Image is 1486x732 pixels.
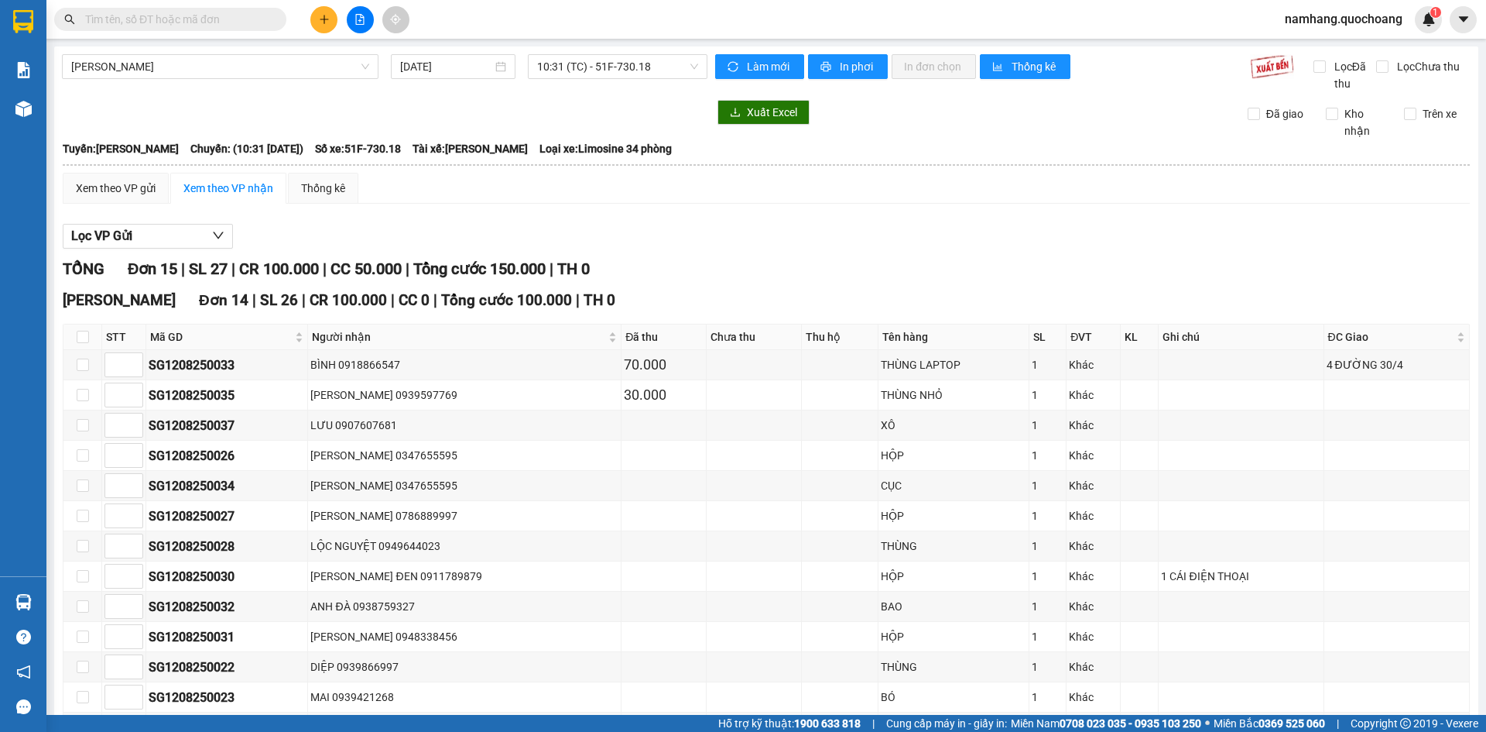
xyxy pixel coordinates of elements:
[310,417,618,434] div: LƯU 0907607681
[1069,507,1117,524] div: Khác
[102,325,146,350] th: STT
[310,477,618,494] div: [PERSON_NAME] 0347655595
[149,567,305,586] div: SG1208250030
[881,477,1026,494] div: CỤC
[441,291,572,309] span: Tổng cước 100.000
[1422,12,1436,26] img: icon-new-feature
[310,598,618,615] div: ANH ĐÀ 0938759327
[1338,105,1392,139] span: Kho nhận
[1433,7,1438,18] span: 1
[149,386,305,405] div: SG1208250035
[1067,325,1120,350] th: ĐVT
[149,658,305,677] div: SG1208250022
[1258,717,1325,730] strong: 0369 525 060
[406,259,409,278] span: |
[1430,7,1441,18] sup: 1
[239,259,319,278] span: CR 100.000
[878,325,1029,350] th: Tên hàng
[433,291,437,309] span: |
[15,594,32,610] img: warehouse-icon
[76,180,156,197] div: Xem theo VP gửi
[16,665,31,679] span: notification
[391,291,395,309] span: |
[149,537,305,556] div: SG1208250028
[149,446,305,466] div: SG1208250026
[730,107,741,119] span: download
[146,682,308,713] td: SG1208250023
[728,61,741,74] span: sync
[872,715,875,732] span: |
[1032,538,1063,555] div: 1
[557,259,590,278] span: TH 0
[881,598,1026,615] div: BAO
[146,592,308,622] td: SG1208250032
[1450,6,1477,33] button: caret-down
[621,325,707,350] th: Đã thu
[63,143,179,155] b: Tuyến: [PERSON_NAME]
[1400,718,1411,729] span: copyright
[310,447,618,464] div: [PERSON_NAME] 0347655595
[1012,58,1058,75] span: Thống kê
[707,325,801,350] th: Chưa thu
[310,6,337,33] button: plus
[149,356,305,375] div: SG1208250033
[1457,12,1471,26] span: caret-down
[1032,689,1063,706] div: 1
[146,501,308,531] td: SG1208250027
[310,291,387,309] span: CR 100.000
[1272,9,1415,29] span: namhang.quochoang
[190,140,303,157] span: Chuyến: (10:31 [DATE])
[310,658,618,675] div: DIỆP 0939866997
[1214,715,1325,732] span: Miền Bắc
[1069,568,1117,585] div: Khác
[310,538,618,555] div: LỘC NGUYỆT 0949644023
[302,291,306,309] span: |
[840,58,875,75] span: In phơi
[181,259,185,278] span: |
[15,101,32,117] img: warehouse-icon
[717,100,810,125] button: downloadXuất Excel
[330,259,402,278] span: CC 50.000
[747,104,797,121] span: Xuất Excel
[189,259,228,278] span: SL 27
[16,630,31,644] span: question-circle
[310,387,618,404] div: [PERSON_NAME] 0939597769
[881,538,1026,555] div: THÙNG
[399,291,430,309] span: CC 0
[1069,477,1117,494] div: Khác
[310,568,618,585] div: [PERSON_NAME] ĐEN 0911789879
[1032,658,1063,675] div: 1
[400,58,492,75] input: 12/08/2025
[886,715,1007,732] span: Cung cấp máy in - giấy in:
[310,507,618,524] div: [PERSON_NAME] 0786889997
[146,622,308,652] td: SG1208250031
[747,58,792,75] span: Làm mới
[413,140,528,157] span: Tài xế: [PERSON_NAME]
[1069,658,1117,675] div: Khác
[1205,720,1210,727] span: ⚪️
[881,417,1026,434] div: XÔ
[146,380,308,411] td: SG1208250035
[1032,598,1063,615] div: 1
[539,140,672,157] span: Loại xe: Limosine 34 phòng
[199,291,248,309] span: Đơn 14
[1328,58,1376,92] span: Lọc Đã thu
[881,507,1026,524] div: HỘP
[1069,447,1117,464] div: Khác
[382,6,409,33] button: aim
[146,652,308,682] td: SG1208250022
[1069,628,1117,645] div: Khác
[146,471,308,501] td: SG1208250034
[1032,477,1063,494] div: 1
[1328,328,1453,345] span: ĐC Giao
[881,356,1026,373] div: THÙNG LAPTOP
[1032,628,1063,645] div: 1
[260,291,298,309] span: SL 26
[1327,356,1467,373] div: 4 ĐƯỜNG 30/4
[63,224,233,249] button: Lọc VP Gửi
[146,531,308,562] td: SG1208250028
[881,447,1026,464] div: HỘP
[149,476,305,496] div: SG1208250034
[881,387,1026,404] div: THÙNG NHỎ
[390,14,401,25] span: aim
